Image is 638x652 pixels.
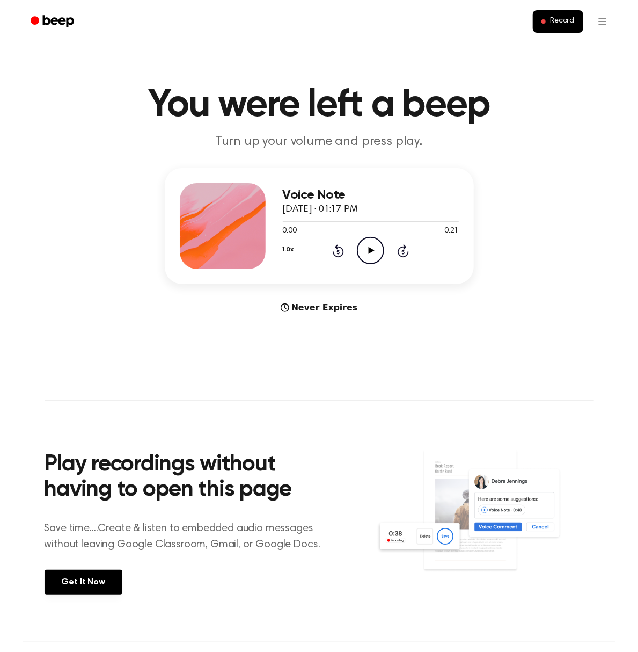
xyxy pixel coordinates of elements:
[283,205,358,214] span: [DATE] · 01:17 PM
[23,11,84,32] a: Beep
[550,17,574,26] span: Record
[283,226,297,237] span: 0:00
[444,226,458,237] span: 0:21
[113,133,525,151] p: Turn up your volume and press play.
[165,301,474,314] div: Never Expires
[283,241,294,259] button: 1.0x
[590,9,615,34] button: Open menu
[283,188,459,202] h3: Voice Note
[45,570,122,595] a: Get It Now
[376,449,593,593] img: Voice Comments on Docs and Recording Widget
[45,452,334,503] h2: Play recordings without having to open this page
[45,520,334,553] p: Save time....Create & listen to embedded audio messages without leaving Google Classroom, Gmail, ...
[45,86,594,125] h1: You were left a beep
[533,10,583,33] button: Record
